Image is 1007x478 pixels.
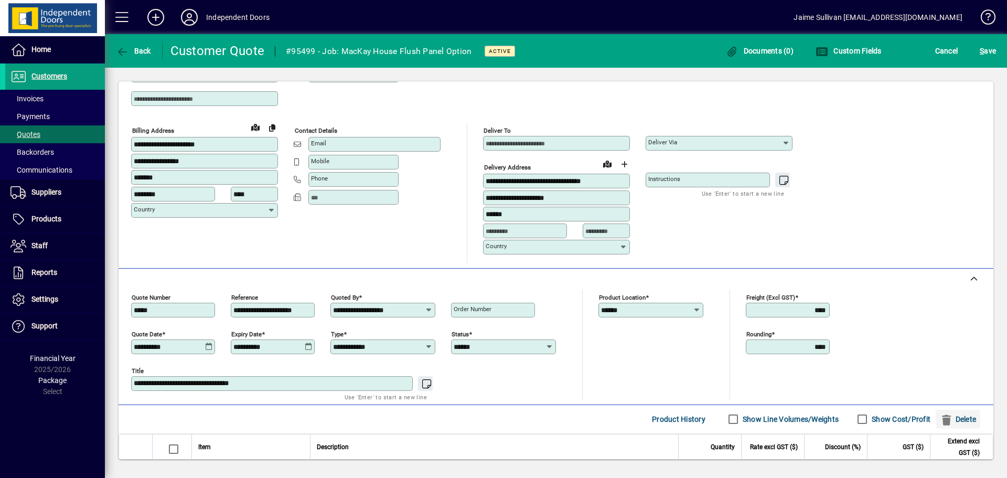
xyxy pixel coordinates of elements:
[452,330,469,337] mat-label: Status
[331,293,359,301] mat-label: Quoted by
[5,313,105,339] a: Support
[231,293,258,301] mat-label: Reference
[937,435,980,459] span: Extend excl GST ($)
[317,441,349,453] span: Description
[454,305,491,313] mat-label: Order number
[599,155,616,172] a: View on map
[173,8,206,27] button: Profile
[980,43,996,59] span: ave
[940,411,976,428] span: Delete
[711,441,735,453] span: Quantity
[741,414,839,424] label: Show Line Volumes/Weights
[10,166,72,174] span: Communications
[286,43,472,60] div: #95499 - Job: MacKay House Flush Panel Option
[5,108,105,125] a: Payments
[935,43,958,59] span: Cancel
[977,41,999,60] button: Save
[30,354,76,363] span: Financial Year
[264,119,281,136] button: Copy to Delivery address
[816,47,882,55] span: Custom Fields
[345,391,427,403] mat-hint: Use 'Enter' to start a new line
[980,47,984,55] span: S
[5,179,105,206] a: Suppliers
[10,130,40,139] span: Quotes
[723,41,796,60] button: Documents (0)
[5,125,105,143] a: Quotes
[484,127,511,134] mat-label: Deliver To
[113,41,154,60] button: Back
[5,233,105,259] a: Staff
[746,330,772,337] mat-label: Rounding
[231,330,262,337] mat-label: Expiry date
[5,260,105,286] a: Reports
[599,293,646,301] mat-label: Product location
[31,188,61,196] span: Suppliers
[5,206,105,232] a: Products
[132,367,144,374] mat-label: Title
[170,43,265,59] div: Customer Quote
[489,48,511,55] span: Active
[247,119,264,135] a: View on map
[132,293,170,301] mat-label: Quote number
[936,410,980,429] button: Delete
[746,293,795,301] mat-label: Freight (excl GST)
[648,410,710,429] button: Product History
[5,90,105,108] a: Invoices
[903,441,924,453] span: GST ($)
[31,295,58,303] span: Settings
[5,161,105,179] a: Communications
[725,47,794,55] span: Documents (0)
[933,41,961,60] button: Cancel
[10,94,44,103] span: Invoices
[311,175,328,182] mat-label: Phone
[794,9,962,26] div: Jaime Sullivan [EMAIL_ADDRESS][DOMAIN_NAME]
[813,41,884,60] button: Custom Fields
[702,187,784,199] mat-hint: Use 'Enter' to start a new line
[973,2,994,36] a: Knowledge Base
[31,72,67,80] span: Customers
[616,156,633,173] button: Choose address
[648,139,677,146] mat-label: Deliver via
[105,41,163,60] app-page-header-button: Back
[5,286,105,313] a: Settings
[5,143,105,161] a: Backorders
[31,45,51,54] span: Home
[331,330,344,337] mat-label: Type
[139,8,173,27] button: Add
[648,175,680,183] mat-label: Instructions
[134,206,155,213] mat-label: Country
[31,322,58,330] span: Support
[936,410,985,429] app-page-header-button: Delete selection
[311,157,329,165] mat-label: Mobile
[10,148,54,156] span: Backorders
[870,414,930,424] label: Show Cost/Profit
[31,241,48,250] span: Staff
[31,268,57,277] span: Reports
[116,47,151,55] span: Back
[652,411,705,428] span: Product History
[5,37,105,63] a: Home
[206,9,270,26] div: Independent Doors
[132,330,162,337] mat-label: Quote date
[825,441,861,453] span: Discount (%)
[311,140,326,147] mat-label: Email
[750,441,798,453] span: Rate excl GST ($)
[198,441,211,453] span: Item
[31,215,61,223] span: Products
[10,112,50,121] span: Payments
[38,376,67,385] span: Package
[486,242,507,250] mat-label: Country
